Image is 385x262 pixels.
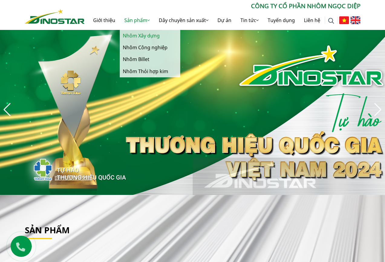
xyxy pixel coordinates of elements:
a: Tuyển dụng [263,11,299,30]
a: Nhôm Dinostar [25,8,85,24]
a: Nhôm Xây dựng [120,30,180,42]
div: Next slide [374,103,382,116]
a: Dây chuyền sản xuất [154,11,213,30]
img: Nhôm Dinostar [25,9,85,24]
a: Sản phẩm [25,224,70,236]
img: thqg [16,148,127,189]
a: Nhôm Công nghiệp [120,42,180,53]
a: Tin tức [236,11,263,30]
a: Liên hệ [299,11,325,30]
a: Dự án [213,11,236,30]
a: Nhôm Billet [120,53,180,65]
a: Sản phẩm [120,11,154,30]
a: Nhôm Thỏi hợp kim [120,66,180,77]
img: Tiếng Việt [339,16,349,24]
p: CÔNG TY CỔ PHẦN NHÔM NGỌC DIỆP [85,2,361,11]
img: English [351,16,361,24]
div: Previous slide [3,103,11,116]
a: Giới thiệu [89,11,120,30]
img: search [328,18,334,24]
